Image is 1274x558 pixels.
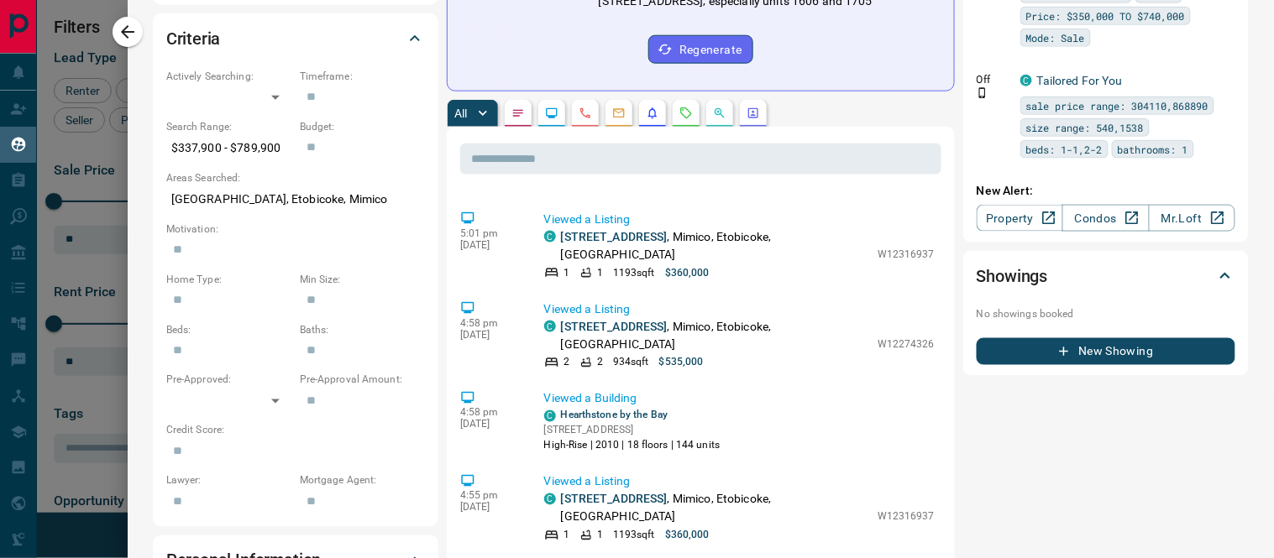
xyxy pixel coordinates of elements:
p: Beds: [166,322,291,337]
p: $360,000 [665,528,710,543]
svg: Emails [612,107,626,120]
p: , Mimico, Etobicoke, [GEOGRAPHIC_DATA] [561,318,869,353]
p: 1 [564,528,570,543]
button: Regenerate [648,35,753,64]
p: Viewed a Listing [544,211,935,228]
a: Property [977,205,1063,232]
svg: Opportunities [713,107,726,120]
p: New Alert: [977,182,1235,200]
h2: Showings [977,263,1048,289]
p: 1193 sqft [613,265,655,280]
p: Viewed a Listing [544,473,935,491]
div: condos.ca [544,231,556,242]
div: condos.ca [544,493,556,505]
p: Viewed a Building [544,390,935,408]
p: Mortgage Agent: [300,473,425,488]
a: Tailored For You [1037,74,1123,87]
button: New Showing [977,338,1235,365]
p: 4:58 pm [460,317,519,329]
svg: Lead Browsing Activity [545,107,558,120]
a: Hearthstone by the Bay [561,409,668,421]
p: Pre-Approved: [166,373,291,388]
div: Showings [977,256,1235,296]
div: Criteria [166,18,425,59]
a: Mr.Loft [1149,205,1235,232]
p: [DATE] [460,329,519,341]
span: beds: 1-1,2-2 [1026,141,1103,158]
svg: Notes [511,107,525,120]
p: 934 sqft [613,355,649,370]
span: size range: 540,1538 [1026,119,1144,136]
p: Timeframe: [300,69,425,84]
span: bathrooms: 1 [1118,141,1188,158]
p: 1193 sqft [613,528,655,543]
p: 4:55 pm [460,490,519,502]
p: [GEOGRAPHIC_DATA], Etobicoke, Mimico [166,185,425,213]
p: Baths: [300,322,425,337]
span: Mode: Sale [1026,29,1085,46]
svg: Requests [679,107,693,120]
p: $360,000 [665,265,710,280]
span: sale price range: 304110,868890 [1026,97,1208,114]
svg: Calls [579,107,592,120]
div: condos.ca [544,410,556,422]
p: W12316937 [878,509,935,524]
a: [STREET_ADDRESS] [561,493,668,506]
span: Price: $350,000 TO $740,000 [1026,8,1185,24]
p: 2 [597,355,603,370]
p: W12274326 [878,336,935,352]
div: condos.ca [544,321,556,332]
p: , Mimico, Etobicoke, [GEOGRAPHIC_DATA] [561,228,869,263]
p: No showings booked [977,306,1235,321]
p: $337,900 - $789,900 [166,134,291,162]
h2: Criteria [166,25,221,52]
p: [STREET_ADDRESS] [544,423,721,438]
svg: Push Notification Only [977,87,988,99]
a: Condos [1062,205,1149,232]
p: Lawyer: [166,473,291,488]
p: W12316937 [878,247,935,262]
p: Min Size: [300,272,425,287]
a: [STREET_ADDRESS] [561,320,668,333]
p: Actively Searching: [166,69,291,84]
p: $535,000 [659,355,704,370]
p: All [454,107,468,119]
p: Budget: [300,119,425,134]
p: Pre-Approval Amount: [300,373,425,388]
p: Credit Score: [166,423,425,438]
p: Areas Searched: [166,170,425,185]
p: 5:01 pm [460,227,519,239]
p: Search Range: [166,119,291,134]
a: [STREET_ADDRESS] [561,230,668,243]
svg: Agent Actions [747,107,760,120]
p: Viewed a Listing [544,300,935,318]
p: [DATE] [460,419,519,430]
p: 4:58 pm [460,407,519,419]
div: condos.ca [1020,75,1032,86]
p: Off [977,72,1010,87]
p: [DATE] [460,502,519,514]
p: 1 [597,265,603,280]
p: 1 [597,528,603,543]
p: High-Rise | 2010 | 18 floors | 144 units [544,438,721,453]
p: Home Type: [166,272,291,287]
p: , Mimico, Etobicoke, [GEOGRAPHIC_DATA] [561,491,869,526]
p: [DATE] [460,239,519,251]
p: 2 [564,355,570,370]
svg: Listing Alerts [646,107,659,120]
p: Motivation: [166,222,425,237]
p: 1 [564,265,570,280]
